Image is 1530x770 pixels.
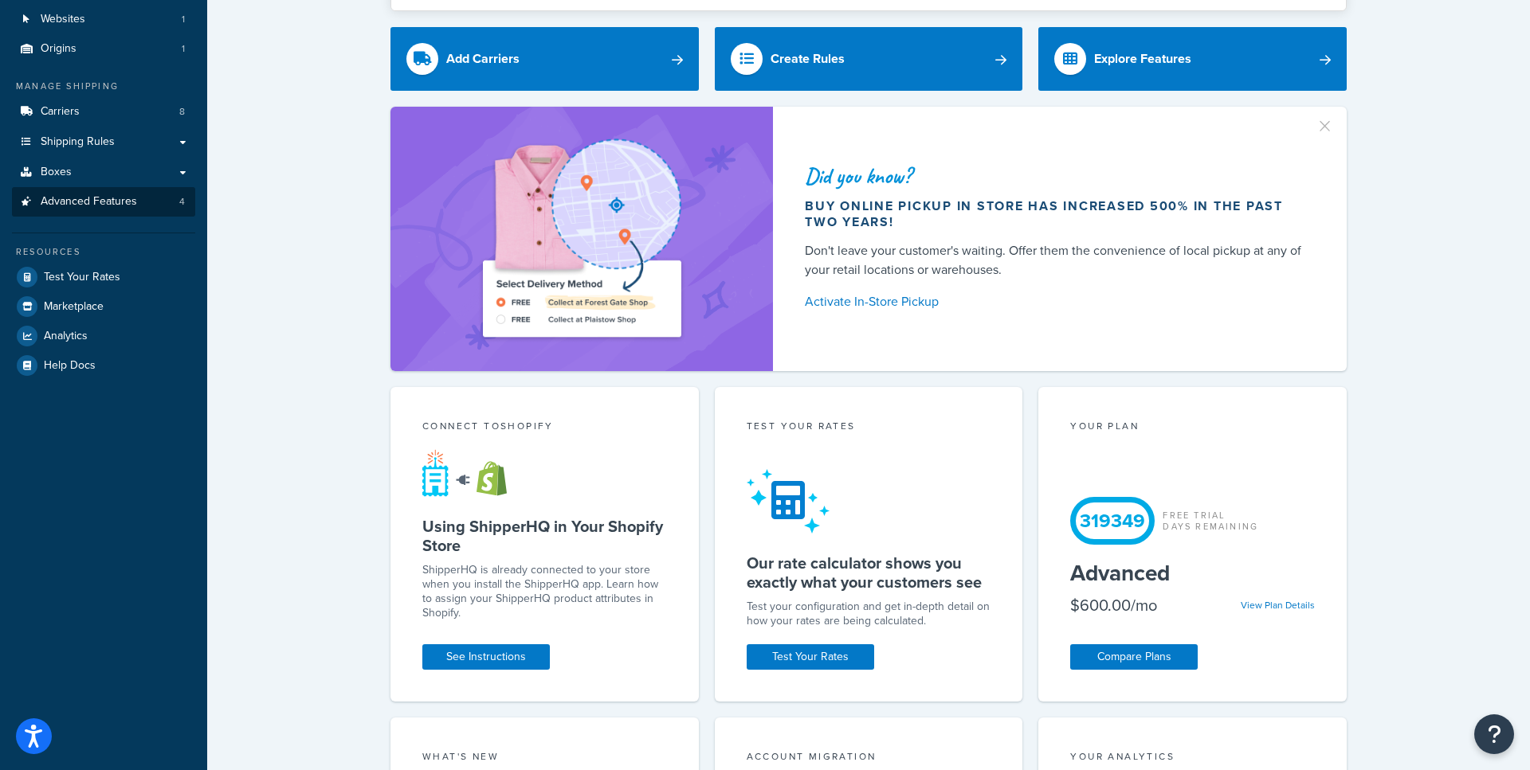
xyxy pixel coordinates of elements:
[179,105,185,119] span: 8
[44,300,104,314] span: Marketplace
[1070,561,1315,586] h5: Advanced
[12,97,195,127] li: Carriers
[771,48,845,70] div: Create Rules
[41,135,115,149] span: Shipping Rules
[1474,714,1514,754] button: Open Resource Center
[805,165,1308,187] div: Did you know?
[1070,497,1155,545] div: 319349
[422,517,667,555] h5: Using ShipperHQ in Your Shopify Store
[422,419,667,437] div: Connect to Shopify
[1094,48,1191,70] div: Explore Features
[41,42,76,56] span: Origins
[747,644,874,670] a: Test Your Rates
[805,241,1308,279] div: Don't leave your customer's waiting. Offer them the convenience of local pickup at any of your re...
[12,245,195,259] div: Resources
[1070,594,1157,616] div: $600.00/mo
[179,195,185,209] span: 4
[44,359,96,373] span: Help Docs
[41,195,137,209] span: Advanced Features
[12,97,195,127] a: Carriers8
[805,291,1308,313] a: Activate In-Store Pickup
[182,13,185,26] span: 1
[446,48,520,70] div: Add Carriers
[422,449,522,497] img: connect-shq-shopify-9b9a8c5a.svg
[747,553,991,592] h5: Our rate calculator shows you exactly what your customers see
[12,351,195,380] a: Help Docs
[41,105,80,119] span: Carriers
[12,263,195,291] a: Test Your Rates
[1241,598,1315,612] a: View Plan Details
[1070,749,1315,768] div: Your Analytics
[715,27,1023,91] a: Create Rules
[12,158,195,187] a: Boxes
[44,271,120,284] span: Test Your Rates
[747,419,991,437] div: Test your rates
[805,198,1308,230] div: Buy online pickup in store has increased 500% in the past two years!
[747,749,991,768] div: Account Migration
[12,187,195,217] a: Advanced Features4
[422,563,667,620] p: ShipperHQ is already connected to your store when you install the ShipperHQ app. Learn how to ass...
[1163,510,1258,532] div: Free Trial Days Remaining
[182,42,185,56] span: 1
[44,330,88,343] span: Analytics
[12,34,195,64] li: Origins
[12,80,195,93] div: Manage Shipping
[12,127,195,157] a: Shipping Rules
[1070,644,1198,670] a: Compare Plans
[12,5,195,34] li: Websites
[390,27,699,91] a: Add Carriers
[12,34,195,64] a: Origins1
[12,187,195,217] li: Advanced Features
[747,600,991,628] div: Test your configuration and get in-depth detail on how your rates are being calculated.
[422,749,667,768] div: What's New
[437,131,726,347] img: ad-shirt-map-b0359fc47e01cab431d101c4b569394f6a03f54285957d908178d52f29eb9668.png
[12,292,195,321] a: Marketplace
[41,166,72,179] span: Boxes
[422,644,550,670] a: See Instructions
[1038,27,1347,91] a: Explore Features
[12,322,195,350] a: Analytics
[12,5,195,34] a: Websites1
[41,13,85,26] span: Websites
[1070,419,1315,437] div: Your Plan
